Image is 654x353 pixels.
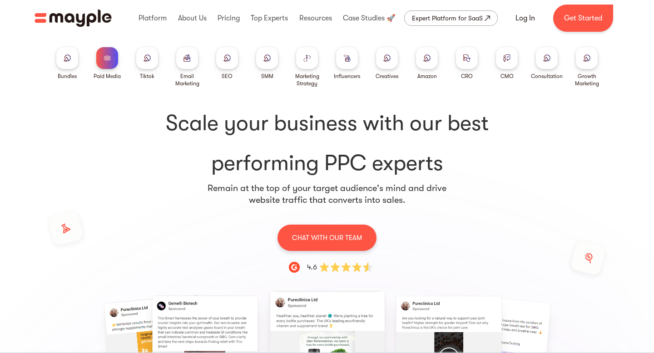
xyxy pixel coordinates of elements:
img: tab_keywords_by_traffic_grey.svg [92,53,99,60]
div: SMM [261,73,273,80]
a: CMO [496,47,518,80]
div: Domain: [DOMAIN_NAME] [24,24,100,31]
div: Amazon [417,73,437,80]
a: Bundles [56,47,78,80]
div: Top Experts [248,4,290,33]
a: Expert Platform for SaaS [404,10,498,26]
iframe: Chat Widget [609,309,654,353]
div: Tiktok [140,73,154,80]
a: Amazon [416,47,438,80]
a: Marketing Strategy [291,47,323,87]
p: Remain at the top of your target audience's mind and drive website traffic that converts into sales. [207,182,447,206]
a: Get Started [553,5,613,32]
a: Tiktok [136,47,158,80]
div: Platform [136,4,169,33]
div: Marketing Strategy [291,73,323,87]
a: CRO [456,47,478,80]
div: Paid Media [94,73,121,80]
div: 4.6 [307,262,317,273]
div: CRO [461,73,473,80]
div: Bundles [58,73,77,80]
p: CHAT WITH OUR TEAM [292,232,362,244]
div: SEO [222,73,233,80]
img: Mayple logo [35,10,112,27]
div: Growth Marketing [570,73,603,87]
a: Creatives [376,47,398,80]
div: Pricing [215,4,242,33]
a: SMM [256,47,278,80]
a: Consultation [531,47,563,80]
img: tab_domain_overview_orange.svg [26,53,34,60]
a: SEO [216,47,238,80]
a: Paid Media [94,47,121,80]
span: Scale your business with our best [51,109,603,138]
div: Creatives [376,73,398,80]
div: Consultation [531,73,563,80]
a: Growth Marketing [570,47,603,87]
div: Keywords by Traffic [102,54,150,59]
div: Domain Overview [36,54,81,59]
h1: performing PPC experts [51,109,603,178]
div: About Us [176,4,209,33]
div: Resources [297,4,334,33]
div: Influencers [334,73,360,80]
div: CMO [500,73,514,80]
a: Log In [505,7,546,29]
a: Email Marketing [171,47,203,87]
a: home [35,10,112,27]
div: Expert Platform for SaaS [412,13,483,24]
a: CHAT WITH OUR TEAM [277,224,377,251]
div: Email Marketing [171,73,203,87]
a: Influencers [334,47,360,80]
